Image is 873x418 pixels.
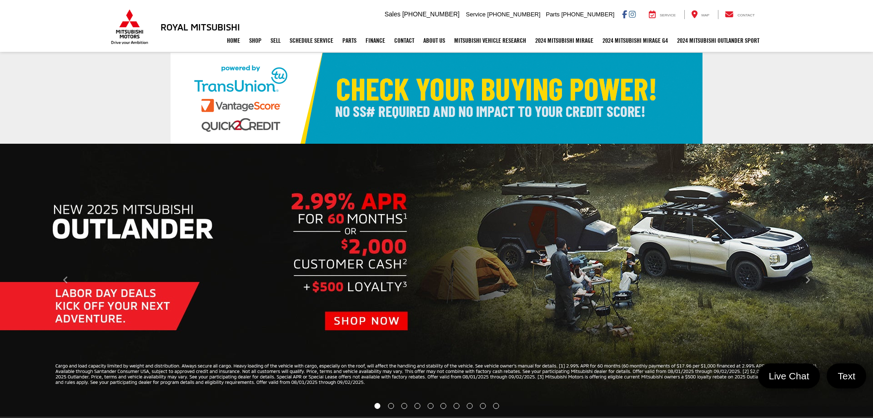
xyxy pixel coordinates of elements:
[414,403,420,409] li: Go to slide number 4.
[758,363,820,388] a: Live Chat
[285,29,338,52] a: Schedule Service: Opens in a new tab
[161,22,240,32] h3: Royal Mitsubishi
[450,29,531,52] a: Mitsubishi Vehicle Research
[441,403,447,409] li: Go to slide number 6.
[718,10,762,19] a: Contact
[385,10,401,18] span: Sales
[764,370,814,382] span: Live Chat
[531,29,598,52] a: 2024 Mitsubishi Mirage
[245,29,266,52] a: Shop
[480,403,486,409] li: Go to slide number 9.
[598,29,672,52] a: 2024 Mitsubishi Mirage G4
[374,403,380,409] li: Go to slide number 1.
[672,29,764,52] a: 2024 Mitsubishi Outlander SPORT
[401,403,407,409] li: Go to slide number 3.
[388,403,394,409] li: Go to slide number 2.
[684,10,716,19] a: Map
[561,11,614,18] span: [PHONE_NUMBER]
[361,29,390,52] a: Finance
[402,10,460,18] span: [PHONE_NUMBER]
[622,10,627,18] a: Facebook: Click to visit our Facebook page
[546,11,559,18] span: Parts
[738,13,755,17] span: Contact
[827,363,866,388] a: Text
[629,10,636,18] a: Instagram: Click to visit our Instagram page
[467,403,473,409] li: Go to slide number 8.
[419,29,450,52] a: About Us
[266,29,285,52] a: Sell
[660,13,676,17] span: Service
[338,29,361,52] a: Parts: Opens in a new tab
[390,29,419,52] a: Contact
[702,13,709,17] span: Map
[487,11,541,18] span: [PHONE_NUMBER]
[742,162,873,398] button: Click to view next picture.
[466,11,486,18] span: Service
[109,9,150,45] img: Mitsubishi
[171,53,702,144] img: Check Your Buying Power
[222,29,245,52] a: Home
[493,403,499,409] li: Go to slide number 10.
[642,10,682,19] a: Service
[833,370,860,382] span: Text
[427,403,433,409] li: Go to slide number 5.
[454,403,460,409] li: Go to slide number 7.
